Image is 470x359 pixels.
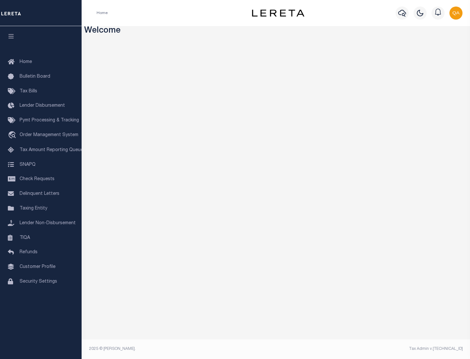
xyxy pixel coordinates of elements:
i: travel_explore [8,131,18,140]
img: svg+xml;base64,PHN2ZyB4bWxucz0iaHR0cDovL3d3dy53My5vcmcvMjAwMC9zdmciIHBvaW50ZXItZXZlbnRzPSJub25lIi... [449,7,462,20]
span: Customer Profile [20,265,55,269]
span: Tax Amount Reporting Queue [20,148,83,152]
span: Refunds [20,250,38,255]
span: TIQA [20,235,30,240]
span: Check Requests [20,177,55,181]
img: logo-dark.svg [252,9,304,17]
h3: Welcome [84,26,468,36]
span: Taxing Entity [20,206,47,211]
span: Order Management System [20,133,78,137]
span: Pymt Processing & Tracking [20,118,79,123]
li: Home [97,10,108,16]
span: Bulletin Board [20,74,50,79]
div: Tax Admin v.[TECHNICAL_ID] [281,346,463,352]
span: Security Settings [20,279,57,284]
div: 2025 © [PERSON_NAME]. [84,346,276,352]
span: Lender Non-Disbursement [20,221,76,226]
span: Home [20,60,32,64]
span: Tax Bills [20,89,37,94]
span: Delinquent Letters [20,192,59,196]
span: SNAPQ [20,162,36,167]
span: Lender Disbursement [20,103,65,108]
